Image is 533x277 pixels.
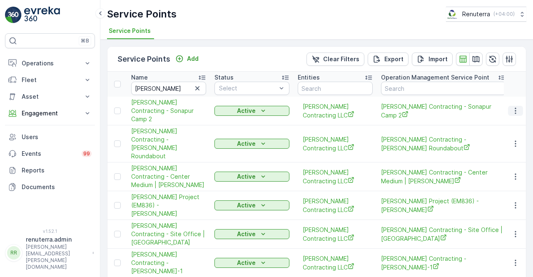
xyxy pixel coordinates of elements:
[22,76,78,84] p: Fleet
[303,226,368,243] a: Wade Adams Contracting LLC
[237,259,256,267] p: Active
[22,133,92,141] p: Users
[7,246,20,260] div: RR
[131,82,206,95] input: Search
[114,140,121,147] div: Toggle Row Selected
[303,197,368,214] span: [PERSON_NAME] Contracting LLC
[117,53,170,65] p: Service Points
[131,250,206,275] a: Wade Adams Contracting - Warsan Camp-1
[5,179,95,195] a: Documents
[5,88,95,105] button: Asset
[214,139,289,149] button: Active
[214,106,289,116] button: Active
[214,229,289,239] button: Active
[131,127,206,160] span: [PERSON_NAME] Contracting - [PERSON_NAME] Roundabout
[303,226,368,243] span: [PERSON_NAME] Contracting LLC
[237,172,256,181] p: Active
[381,168,506,185] a: Wade Adams Contracting - Center Medium | Al Qudra
[381,197,506,214] a: Wade Adams Project (EM836) - Nad Al Sheba
[381,226,506,243] a: Wade Adams Contracting - Site Office | Al Qudra
[5,229,95,234] span: v 1.52.1
[303,168,368,185] a: Wade Adams Contracting LLC
[131,98,206,123] a: Wade Adams Contracting - Sonapur Camp 2
[131,222,206,247] a: Wade Adams Contracting - Site Office | Al Qudra
[381,73,489,82] p: Operation Management Service Point
[303,168,368,185] span: [PERSON_NAME] Contracting LLC
[131,127,206,160] a: Wade Adams Contracting - Al Qudra Roundabout
[131,222,206,247] span: [PERSON_NAME] Contracting - Site Office | [GEOGRAPHIC_DATA]
[303,255,368,272] span: [PERSON_NAME] Contracting LLC
[237,201,256,210] p: Active
[381,197,506,214] span: [PERSON_NAME] Project (EM836) - [PERSON_NAME]
[368,52,408,66] button: Export
[428,55,448,63] p: Import
[381,226,506,243] span: [PERSON_NAME] Contracting - Site Office | [GEOGRAPHIC_DATA]
[412,52,453,66] button: Import
[5,235,95,270] button: RRrenuterra.admin[PERSON_NAME][EMAIL_ADDRESS][PERSON_NAME][DOMAIN_NAME]
[219,84,276,92] p: Select
[306,52,364,66] button: Clear Filters
[381,135,506,152] a: Wade Adams Contracting - Al Qudra Roundabout
[384,55,403,63] p: Export
[5,162,95,179] a: Reports
[5,145,95,162] a: Events99
[22,183,92,191] p: Documents
[22,92,78,101] p: Asset
[131,98,206,123] span: [PERSON_NAME] Contracting - Sonapur Camp 2
[493,11,515,17] p: ( +04:00 )
[298,82,373,95] input: Search
[381,168,506,185] span: [PERSON_NAME] Contracting - Center Medium | [PERSON_NAME]
[323,55,359,63] p: Clear Filters
[5,55,95,72] button: Operations
[381,255,506,272] a: Wade Adams Contracting - Warsan Camp-1
[131,164,206,189] a: Wade Adams Contracting - Center Medium | Al Qudra
[22,109,78,117] p: Engagement
[22,150,77,158] p: Events
[187,55,199,63] p: Add
[26,235,88,244] p: renuterra.admin
[5,129,95,145] a: Users
[114,202,121,209] div: Toggle Row Selected
[107,7,177,21] p: Service Points
[131,73,148,82] p: Name
[109,27,151,35] span: Service Points
[303,255,368,272] a: Wade Adams Contracting LLC
[298,73,320,82] p: Entities
[214,73,234,82] p: Status
[83,150,90,157] p: 99
[381,102,506,120] span: [PERSON_NAME] Contracting - Sonapur Camp 2
[462,10,490,18] p: Renuterra
[303,135,368,152] span: [PERSON_NAME] Contracting LLC
[131,164,206,189] span: [PERSON_NAME] Contracting - Center Medium | [PERSON_NAME]
[26,244,88,270] p: [PERSON_NAME][EMAIL_ADDRESS][PERSON_NAME][DOMAIN_NAME]
[114,173,121,180] div: Toggle Row Selected
[5,7,22,23] img: logo
[114,231,121,237] div: Toggle Row Selected
[114,107,121,114] div: Toggle Row Selected
[237,140,256,148] p: Active
[131,193,206,218] span: [PERSON_NAME] Project (EM836) - [PERSON_NAME]
[303,102,368,120] a: Wade Adams Contracting LLC
[214,172,289,182] button: Active
[172,54,202,64] button: Add
[81,37,89,44] p: ⌘B
[381,102,506,120] a: Wade Adams Contracting - Sonapur Camp 2
[381,255,506,272] span: [PERSON_NAME] Contracting - [PERSON_NAME]-1
[214,258,289,268] button: Active
[24,7,60,23] img: logo_light-DOdMpM7g.png
[214,200,289,210] button: Active
[131,250,206,275] span: [PERSON_NAME] Contracting - [PERSON_NAME]-1
[22,59,78,67] p: Operations
[5,105,95,122] button: Engagement
[237,107,256,115] p: Active
[114,260,121,266] div: Toggle Row Selected
[131,193,206,218] a: Wade Adams Project (EM836) - Nad Al Sheba
[22,166,92,175] p: Reports
[303,102,368,120] span: [PERSON_NAME] Contracting LLC
[303,135,368,152] a: Wade Adams Contracting LLC
[381,135,506,152] span: [PERSON_NAME] Contracting - [PERSON_NAME] Roundabout
[237,230,256,238] p: Active
[446,10,459,19] img: Screenshot_2024-07-26_at_13.33.01.png
[5,72,95,88] button: Fleet
[381,82,506,95] input: Search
